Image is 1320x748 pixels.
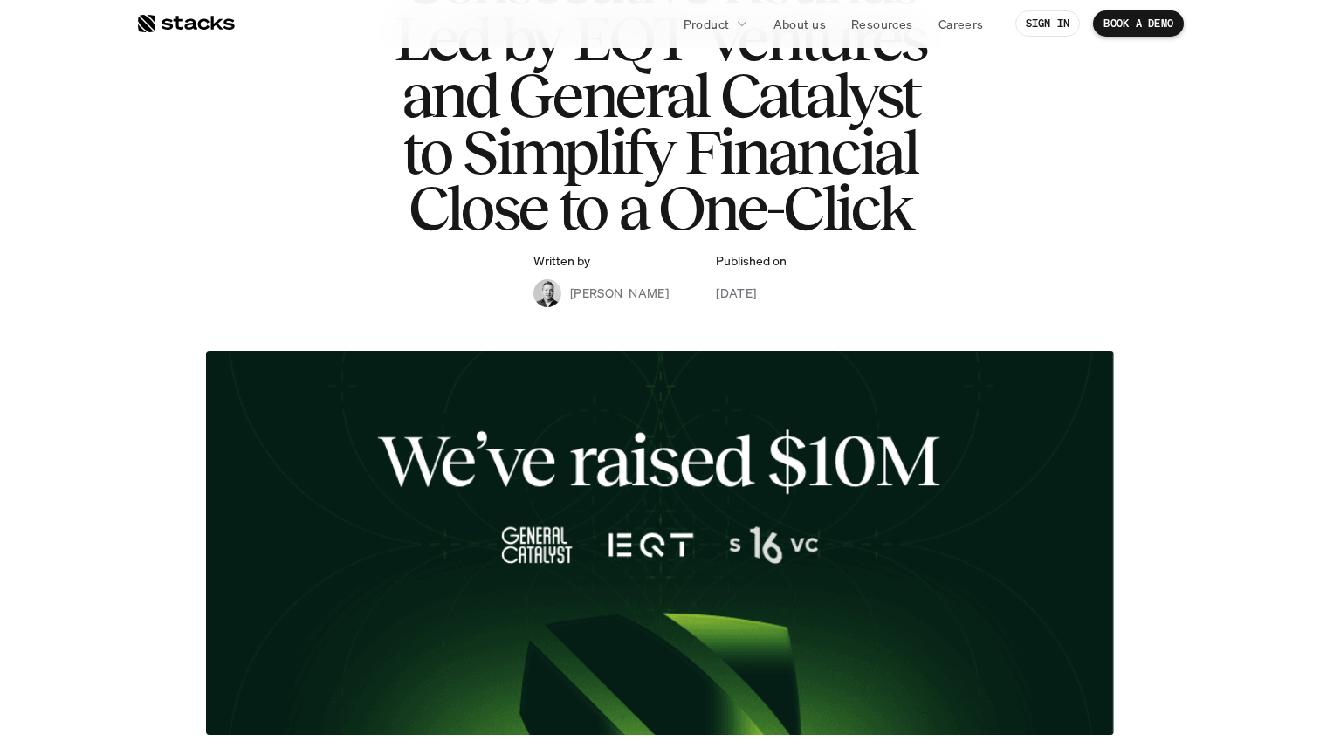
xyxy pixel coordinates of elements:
p: Product [684,15,730,33]
a: SIGN IN [1015,10,1081,37]
p: [DATE] [716,284,757,302]
p: Published on [716,254,787,269]
img: Albert [533,279,561,307]
a: About us [763,8,836,39]
a: Resources [841,8,924,39]
p: Resources [851,15,913,33]
p: Written by [533,254,590,269]
a: BOOK A DEMO [1093,10,1184,37]
a: Privacy Policy [206,333,283,345]
p: Careers [938,15,984,33]
a: Careers [928,8,994,39]
p: About us [773,15,826,33]
p: BOOK A DEMO [1103,17,1173,30]
p: SIGN IN [1026,17,1070,30]
p: [PERSON_NAME] [570,284,669,302]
